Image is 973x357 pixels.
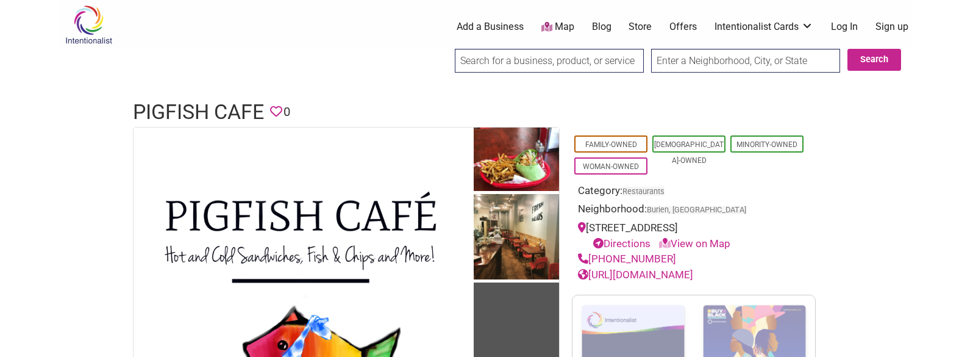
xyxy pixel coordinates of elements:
span: Burien, [GEOGRAPHIC_DATA] [647,206,746,214]
a: [URL][DOMAIN_NAME] [578,269,693,281]
div: [STREET_ADDRESS] [578,220,810,251]
a: [DEMOGRAPHIC_DATA]-Owned [654,140,724,165]
a: Offers [669,20,697,34]
input: Search for a business, product, or service [455,49,644,73]
input: Enter a Neighborhood, City, or State [651,49,840,73]
a: Log In [831,20,858,34]
a: Restaurants [622,187,665,196]
img: Intentionalist [60,5,118,45]
a: Map [541,20,574,34]
a: [PHONE_NUMBER] [578,253,676,265]
a: Blog [592,20,611,34]
a: Add a Business [457,20,524,34]
a: Family-Owned [585,140,637,149]
span: 0 [283,103,290,121]
a: Directions [593,237,650,250]
a: Intentionalist Cards [715,20,813,34]
div: Neighborhood: [578,201,810,220]
a: Sign up [875,20,908,34]
a: Woman-Owned [583,162,639,171]
button: Search [847,49,901,71]
div: Category: [578,183,810,202]
a: Store [629,20,652,34]
a: View on Map [659,237,730,250]
h1: Pigfish Cafe [133,98,264,127]
a: Minority-Owned [736,140,797,149]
